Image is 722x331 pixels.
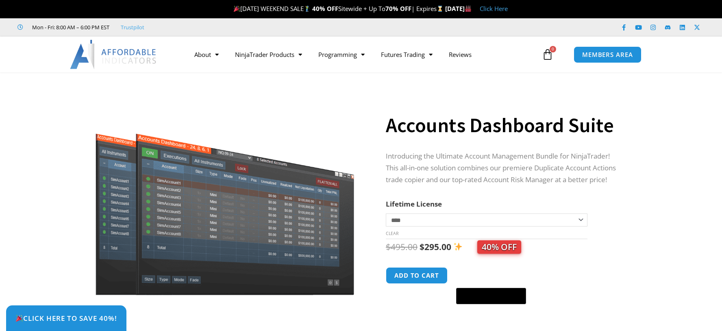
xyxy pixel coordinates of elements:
a: Clear options [386,231,398,236]
strong: 70% OFF [385,4,411,13]
a: Trustpilot [121,22,144,32]
label: Lifetime License [386,199,442,209]
a: Programming [310,45,373,64]
span: 0 [550,46,556,52]
iframe: Secure express checkout frame [455,266,528,285]
button: Add to cart [386,267,448,284]
span: $ [420,241,424,253]
strong: [DATE] [445,4,472,13]
span: [DATE] WEEKEND SALE Sitewide + Up To | Expires [232,4,445,13]
img: 🎉 [16,315,23,322]
strong: 40% OFF [312,4,338,13]
span: Click Here to save 40%! [15,315,117,322]
img: LogoAI | Affordable Indicators – NinjaTrader [70,40,157,69]
span: $ [386,241,391,253]
h1: Accounts Dashboard Suite [386,111,623,139]
a: MEMBERS AREA [574,46,642,63]
img: 🏌️‍♂️ [304,6,310,12]
button: Buy with GPay [456,288,526,304]
a: NinjaTrader Products [227,45,310,64]
p: Introducing the Ultimate Account Management Bundle for NinjaTrader! This all-in-one solution comb... [386,150,623,186]
img: ✨ [454,242,462,251]
span: MEMBERS AREA [582,52,633,58]
a: Futures Trading [373,45,441,64]
a: Click Here [480,4,508,13]
a: 0 [530,43,565,66]
a: Reviews [441,45,480,64]
a: About [186,45,227,64]
img: Screenshot 2024-08-26 155710eeeee [94,87,356,295]
span: Mon - Fri: 8:00 AM – 6:00 PM EST [30,22,109,32]
img: 🏭 [465,6,471,12]
a: 🎉Click Here to save 40%! [6,305,126,331]
bdi: 495.00 [386,241,418,253]
img: ⌛ [437,6,443,12]
span: 40% OFF [477,240,521,254]
img: 🎉 [234,6,240,12]
nav: Menu [186,45,540,64]
bdi: 295.00 [420,241,451,253]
